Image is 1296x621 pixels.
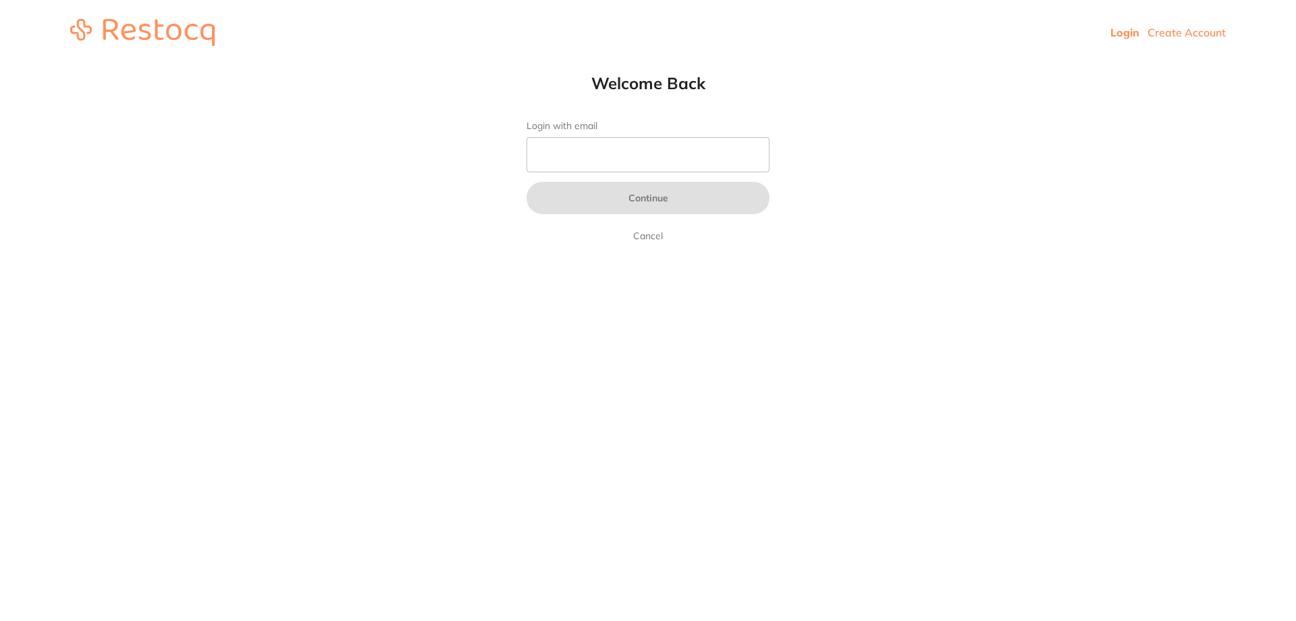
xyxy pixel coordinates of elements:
[630,228,666,244] a: Cancel
[1147,26,1226,39] a: Create Account
[70,19,215,46] img: restocq_logo.svg
[500,73,796,93] h1: Welcome Back
[526,182,769,214] button: Continue
[526,120,769,132] label: Login with email
[1110,26,1139,39] a: Login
